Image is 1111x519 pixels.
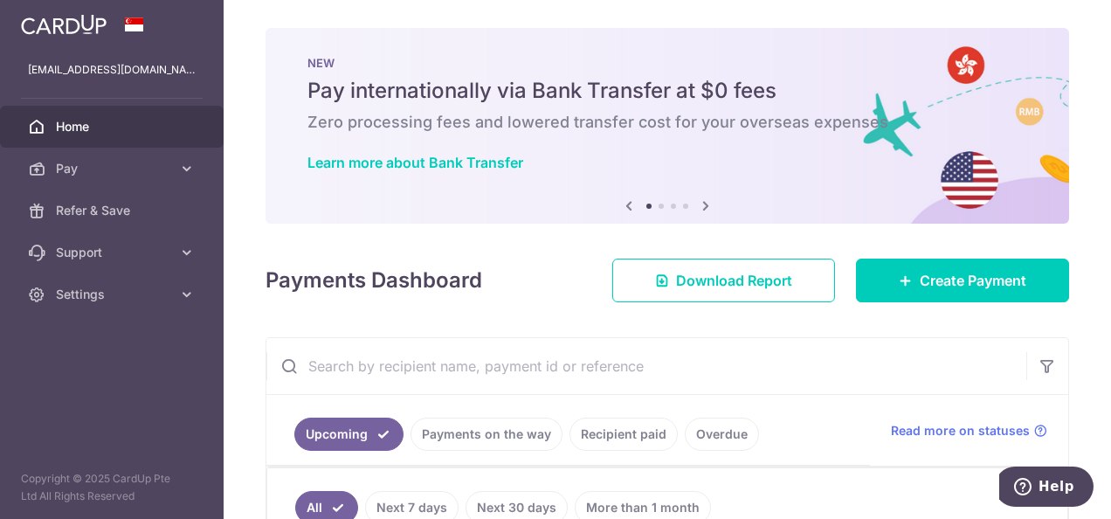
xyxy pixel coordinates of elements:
[676,270,792,291] span: Download Report
[21,14,107,35] img: CardUp
[999,467,1094,510] iframe: Opens a widget where you can find more information
[56,244,171,261] span: Support
[307,112,1027,133] h6: Zero processing fees and lowered transfer cost for your overseas expenses
[56,286,171,303] span: Settings
[56,160,171,177] span: Pay
[612,259,835,302] a: Download Report
[569,418,678,451] a: Recipient paid
[56,202,171,219] span: Refer & Save
[307,154,523,171] a: Learn more about Bank Transfer
[685,418,759,451] a: Overdue
[266,265,482,296] h4: Payments Dashboard
[891,422,1030,439] span: Read more on statuses
[307,77,1027,105] h5: Pay internationally via Bank Transfer at $0 fees
[266,28,1069,224] img: Bank transfer banner
[856,259,1069,302] a: Create Payment
[920,270,1026,291] span: Create Payment
[891,422,1047,439] a: Read more on statuses
[294,418,404,451] a: Upcoming
[28,61,196,79] p: [EMAIL_ADDRESS][DOMAIN_NAME]
[266,338,1026,394] input: Search by recipient name, payment id or reference
[56,118,171,135] span: Home
[411,418,562,451] a: Payments on the way
[307,56,1027,70] p: NEW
